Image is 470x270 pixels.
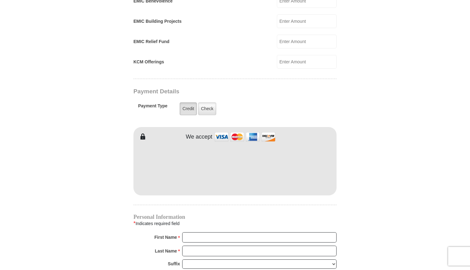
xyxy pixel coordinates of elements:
label: EMIC Building Projects [133,18,182,25]
strong: First Name [154,233,177,242]
input: Enter Amount [277,35,337,48]
strong: Suffix [168,259,180,268]
div: Indicates required field [133,219,337,228]
label: KCM Offerings [133,59,164,65]
label: EMIC Relief Fund [133,38,169,45]
img: credit cards accepted [214,130,276,144]
h4: Personal Information [133,214,337,219]
label: Credit [180,102,197,115]
strong: Last Name [155,247,177,255]
h3: Payment Details [133,88,293,95]
input: Enter Amount [277,55,337,69]
h5: Payment Type [138,103,167,112]
input: Enter Amount [277,14,337,28]
h4: We accept [186,134,212,140]
label: Check [198,102,216,115]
